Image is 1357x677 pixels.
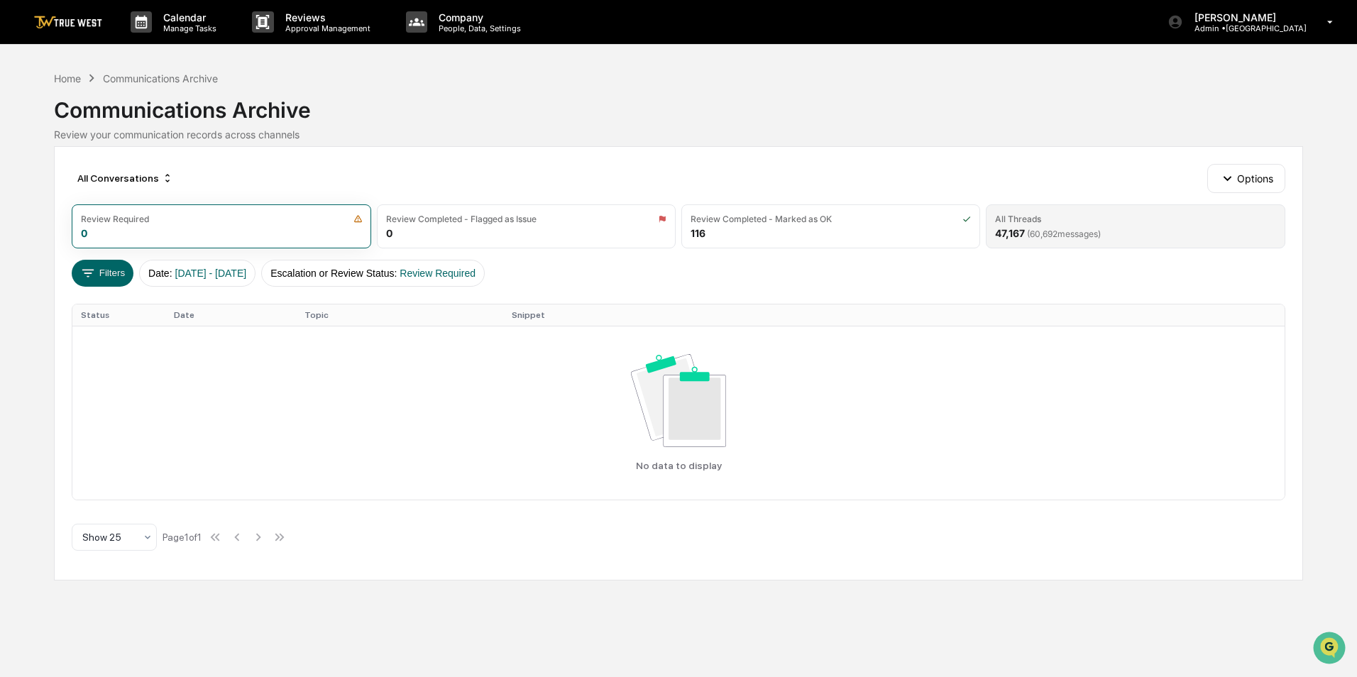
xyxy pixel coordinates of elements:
div: 0 [386,227,392,239]
a: 🔎Data Lookup [9,200,95,226]
span: Review Required [400,268,476,279]
th: Snippet [503,304,1284,326]
div: We're available if you need us! [48,123,180,134]
div: 🗄️ [103,180,114,192]
p: Approval Management [274,23,378,33]
div: 116 [691,227,705,239]
div: Communications Archive [54,86,1302,123]
div: 0 [81,227,87,239]
img: icon [962,214,971,224]
span: Preclearance [28,179,92,193]
div: All Conversations [72,167,179,189]
div: Start new chat [48,109,233,123]
span: [DATE] - [DATE] [175,268,247,279]
button: Start new chat [241,113,258,130]
div: Review your communication records across channels [54,128,1302,141]
span: ( 60,692 messages) [1027,229,1101,239]
span: Attestations [117,179,176,193]
th: Date [165,304,296,326]
a: Powered byPylon [100,240,172,251]
div: Review Completed - Marked as OK [691,214,832,224]
button: Filters [72,260,133,287]
p: Calendar [152,11,224,23]
div: All Threads [995,214,1041,224]
div: Home [54,72,81,84]
img: No data available [631,354,727,447]
p: Manage Tasks [152,23,224,33]
th: Status [72,304,165,326]
div: 🖐️ [14,180,26,192]
div: Page 1 of 1 [163,532,202,543]
p: [PERSON_NAME] [1183,11,1307,23]
p: No data to display [636,460,722,471]
span: Data Lookup [28,206,89,220]
img: logo [34,16,102,29]
div: Communications Archive [103,72,218,84]
button: Date:[DATE] - [DATE] [139,260,256,287]
button: Escalation or Review Status:Review Required [261,260,485,287]
div: Review Required [81,214,149,224]
span: Pylon [141,241,172,251]
a: 🗄️Attestations [97,173,182,199]
img: icon [658,214,666,224]
a: 🖐️Preclearance [9,173,97,199]
p: Reviews [274,11,378,23]
p: Company [427,11,528,23]
img: 1746055101610-c473b297-6a78-478c-a979-82029cc54cd1 [14,109,40,134]
div: 47,167 [995,227,1101,239]
th: Topic [296,304,503,326]
div: Review Completed - Flagged as Issue [386,214,537,224]
div: 🔎 [14,207,26,219]
p: How can we help? [14,30,258,53]
p: Admin • [GEOGRAPHIC_DATA] [1183,23,1307,33]
button: Options [1207,164,1285,192]
p: People, Data, Settings [427,23,528,33]
img: icon [353,214,363,224]
iframe: Open customer support [1312,630,1350,668]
